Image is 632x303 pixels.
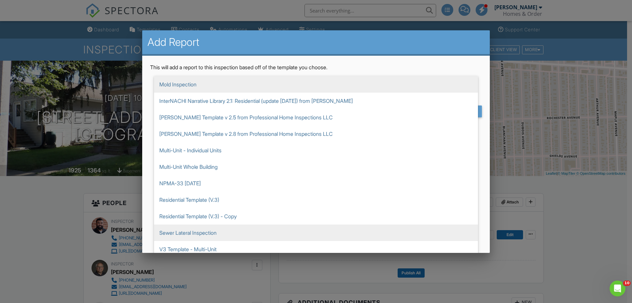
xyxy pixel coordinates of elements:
span: Multi-Unit - Individual Units [154,142,478,159]
span: [PERSON_NAME] Template v 2.8 from Professional Home Inspections LLC [154,126,478,142]
span: NPMA-33 [DATE] [154,175,478,192]
span: V3 Template - Multi-Unit [154,241,478,258]
span: Residential Template (V.3) [154,192,478,208]
h2: Add Report [147,36,485,49]
p: This will add a report to this inspection based off of the template you choose. [150,64,482,71]
span: Mold Inspection [154,76,478,93]
span: 10 [623,281,631,286]
span: Sewer Lateral Inspection [154,225,478,241]
iframe: Intercom live chat [610,281,625,296]
span: [PERSON_NAME] Template v 2.5 from Professional Home Inspections LLC [154,109,478,126]
span: Residential Template (V.3) - Copy [154,208,478,225]
span: Multi-Unit Whole Building [154,159,478,175]
span: InterNACHI Narrative Library 2.1: Residential (update [DATE]) from [PERSON_NAME] [154,93,478,109]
